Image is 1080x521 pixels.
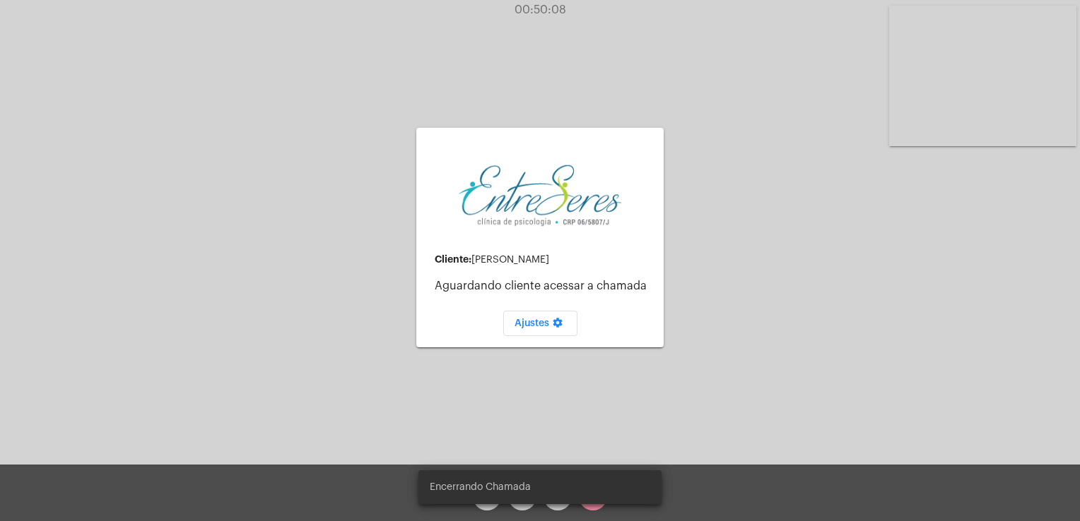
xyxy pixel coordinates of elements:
[435,254,652,265] div: [PERSON_NAME]
[549,317,566,334] mat-icon: settings
[435,280,652,292] p: Aguardando cliente acessar a chamada
[515,318,566,328] span: Ajustes
[459,163,621,227] img: aa27006a-a7e4-c883-abf8-315c10fe6841.png
[515,4,566,16] span: 00:50:08
[430,480,531,494] span: Encerrando Chamada
[435,254,471,264] strong: Cliente:
[503,311,577,336] button: Ajustes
